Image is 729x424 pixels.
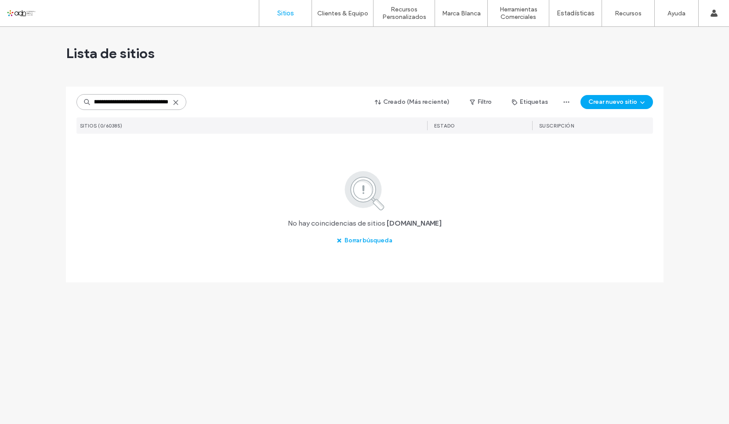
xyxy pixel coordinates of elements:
span: ESTADO [434,123,455,129]
span: [DOMAIN_NAME] [387,219,442,228]
button: Filtro [461,95,501,109]
button: Creado (Más reciente) [367,95,457,109]
span: Lista de sitios [66,44,155,62]
label: Estadísticas [557,9,595,17]
label: Clientes & Equipo [317,10,368,17]
span: SITIOS (0/60385) [80,123,123,129]
span: Ayuda [19,6,43,14]
label: Recursos Personalizados [374,6,435,21]
button: Borrar búsqueda [329,234,400,248]
span: No hay coincidencias de sitios [288,219,385,228]
label: Sitios [277,9,294,17]
label: Marca Blanca [442,10,481,17]
button: Crear nuevo sitio [580,95,653,109]
button: Etiquetas [504,95,556,109]
label: Herramientas Comerciales [488,6,549,21]
label: Recursos [615,10,642,17]
img: search.svg [333,169,396,212]
label: Ayuda [667,10,685,17]
span: Suscripción [539,123,574,129]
